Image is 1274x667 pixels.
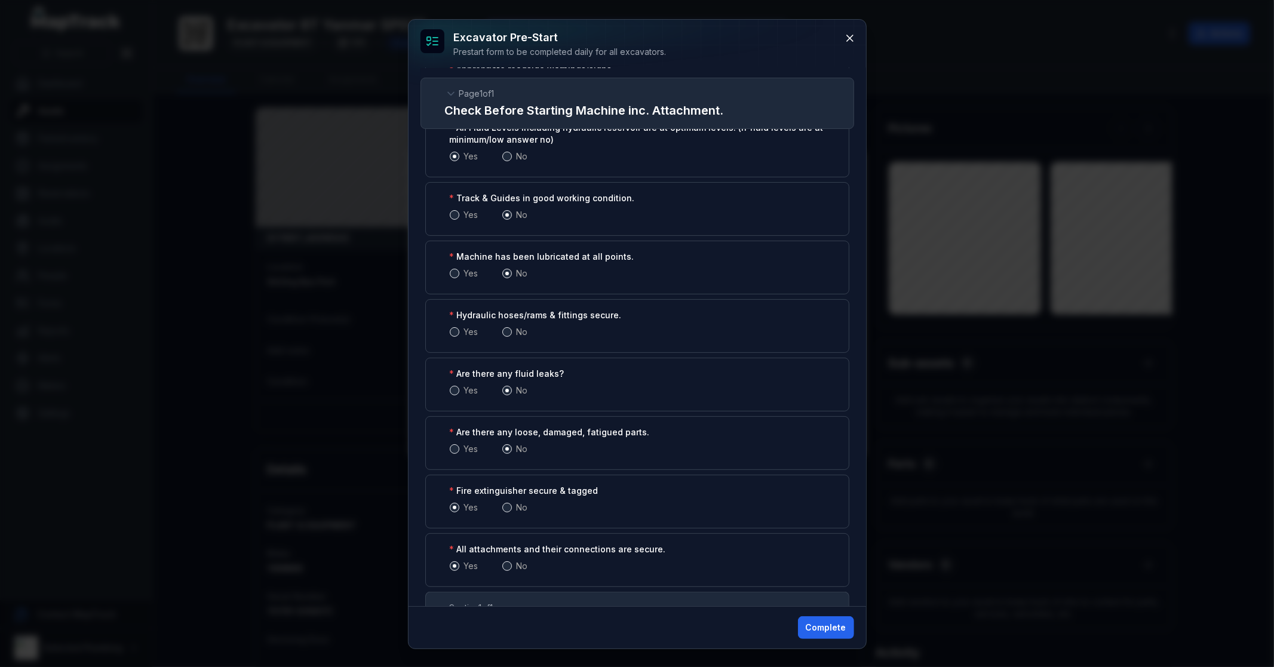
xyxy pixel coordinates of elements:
[450,602,647,614] span: Section 1 of 1
[450,368,564,380] label: Are there any fluid leaks?
[464,268,478,279] label: Yes
[450,309,622,321] label: Hydraulic hoses/rams & fittings secure.
[464,209,478,221] label: Yes
[517,502,528,514] label: No
[517,560,528,572] label: No
[450,543,666,555] label: All attachments and their connections are secure.
[517,209,528,221] label: No
[464,150,478,162] label: Yes
[450,122,825,146] label: All Fluid Levels including hydraulic reservoir are at optimum levels. (if fluid levels are at min...
[798,616,854,639] button: Complete
[517,268,528,279] label: No
[517,385,528,396] label: No
[454,46,667,58] div: Prestart form to be completed daily for all excavators.
[464,443,478,455] label: Yes
[454,29,667,46] h3: Excavator Pre-Start
[517,150,528,162] label: No
[517,443,528,455] label: No
[464,560,478,572] label: Yes
[464,326,478,338] label: Yes
[459,88,495,100] span: Page 1 of 1
[445,102,830,119] h2: Check Before Starting Machine inc. Attachment.
[464,385,478,396] label: Yes
[450,426,650,438] label: Are there any loose, damaged, fatigued parts.
[450,192,635,204] label: Track & Guides in good working condition.
[517,326,528,338] label: No
[464,502,478,514] label: Yes
[450,485,598,497] label: Fire extinguisher secure & tagged
[450,251,634,263] label: Machine has been lubricated at all points.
